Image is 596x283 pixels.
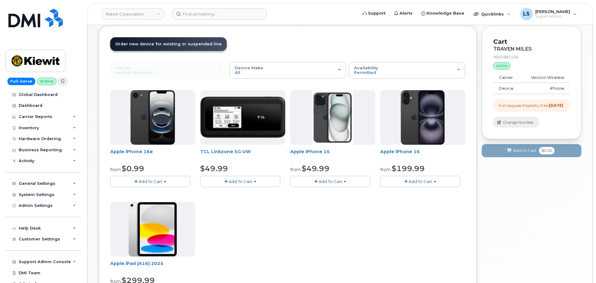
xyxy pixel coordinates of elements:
span: Add To Cart [409,179,432,184]
span: $0.00 [539,147,555,154]
iframe: Messenger Launcher [569,256,591,278]
span: Knowledge Base [427,10,464,16]
small: from [290,167,301,172]
span: $0.99 [122,164,144,173]
a: Apple iPhone 16e [110,149,153,154]
span: Permitted [354,70,376,75]
span: Add To Cart [319,179,342,184]
a: Knowledge Base [417,7,469,20]
button: Add to Cart $0.00 [482,144,581,157]
span: Order new device for existing or suspended line [115,42,222,46]
span: Add To Cart [139,179,162,184]
div: Apple iPad (A16) 2025 [110,260,195,273]
button: Change Number [493,117,539,128]
div: TRAVEN MILES [493,46,570,52]
span: Add to Cart [513,148,537,153]
button: Add To Cart [110,176,190,187]
p: Cart [493,37,570,46]
span: $49.99 [200,164,228,173]
button: Availability Permitted [349,62,465,78]
a: Kiewit Corporation [102,8,164,20]
img: iphone_16_plus.png [401,90,445,145]
span: Availability [354,65,378,70]
small: from [380,167,391,172]
a: Apple iPhone 16 [380,149,420,154]
strong: [DATE] [549,103,563,108]
img: linkzone5g.png [200,97,285,138]
div: Full Upgrade Eligibility Date [499,103,563,108]
button: Device Make All [229,62,346,78]
div: TCL Linkzone 5G UW [200,148,285,161]
button: Add To Cart [290,176,370,187]
td: iPhone [521,83,570,94]
div: Luke Shomaker [516,8,581,20]
div: Apple iPhone 16 [380,148,465,161]
small: from [110,167,121,172]
input: Find something... [172,8,267,20]
button: Add To Cart [380,176,460,187]
div: Quicklinks [469,8,515,20]
span: $49.99 [302,164,329,173]
span: Device Make [235,65,263,70]
span: Add To Cart [229,179,252,184]
a: Alerts [390,7,417,20]
button: Add To Cart [200,176,280,187]
td: Device [493,83,521,94]
img: iphone16e.png [130,90,175,145]
span: [PERSON_NAME] [535,9,570,14]
a: Apple iPhone 15 [290,149,330,154]
span: Super Admin [535,14,570,19]
span: Change Number [503,120,533,125]
img: iphone15.jpg [312,90,353,145]
div: active [493,62,510,70]
span: LS [523,10,530,18]
span: Alerts [400,10,413,16]
span: Quicklinks [481,11,504,16]
td: Carrier [493,72,521,83]
a: Support [358,7,390,20]
span: Support [368,10,386,16]
img: ipad_11.png [129,202,177,257]
span: All [235,70,240,75]
a: TCL Linkzone 5G UW [200,149,251,154]
span: $199.99 [392,164,425,173]
div: 9562981126 [493,54,570,60]
div: Apple iPhone 16e [110,148,195,161]
div: Apple iPhone 15 [290,148,375,161]
td: Verizon Wireless [521,72,570,83]
a: Apple iPad (A16) 2025 [110,261,163,266]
